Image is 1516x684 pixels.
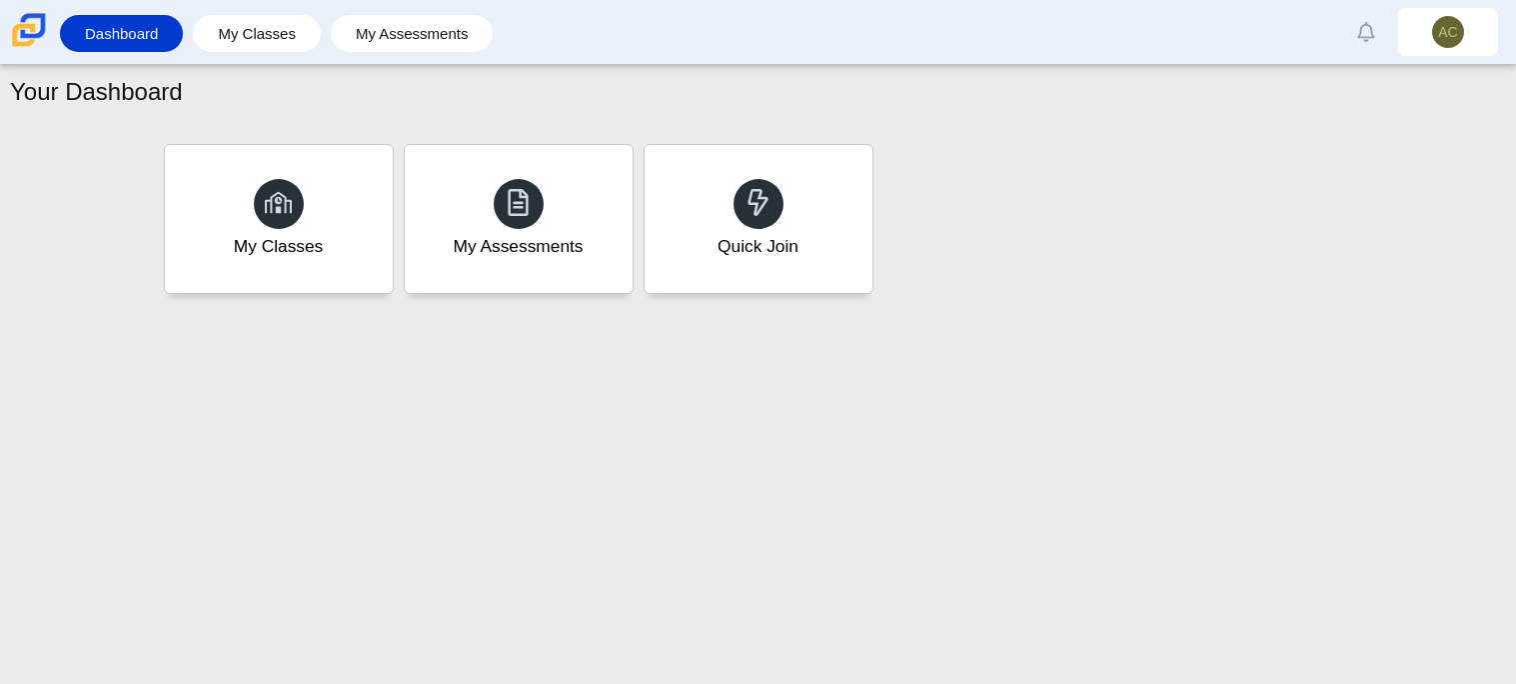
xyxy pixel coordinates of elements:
a: Alerts [1344,10,1388,54]
img: Carmen School of Science & Technology [8,9,50,51]
a: Carmen School of Science & Technology [8,37,50,54]
a: Dashboard [70,15,173,52]
a: Quick Join [644,144,873,294]
a: My Classes [203,15,311,52]
span: AC [1438,25,1457,39]
div: Quick Join [718,234,798,259]
h1: Your Dashboard [10,75,183,109]
a: My Assessments [341,15,484,52]
div: My Assessments [454,234,584,259]
a: My Assessments [404,144,634,294]
a: My Classes [164,144,394,294]
a: AC [1398,8,1498,56]
div: My Classes [234,234,324,259]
